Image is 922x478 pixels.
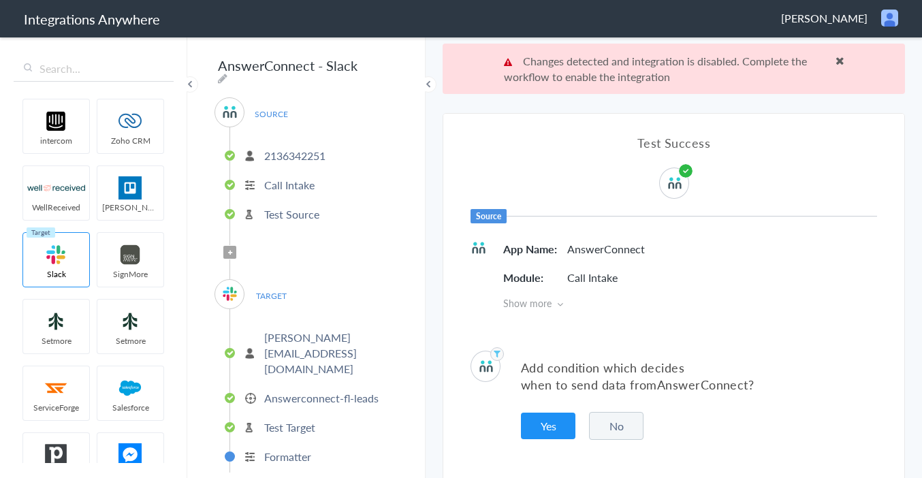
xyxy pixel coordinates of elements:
button: Yes [521,413,575,439]
img: user.png [881,10,898,27]
span: ServiceForge [23,402,89,413]
span: Zoho CRM [97,135,163,146]
p: Changes detected and integration is disabled. Complete the workflow to enable the integration [504,53,844,84]
img: salesforce-logo.svg [101,377,159,400]
img: setmoreNew.jpg [27,310,85,333]
h5: Module [503,270,565,285]
img: signmore-logo.png [101,243,159,266]
img: slack-logo.svg [27,243,85,266]
h1: Integrations Anywhere [24,10,160,29]
span: Slack [23,268,89,280]
span: Setmore [97,335,163,347]
img: serviceforge-icon.png [27,377,85,400]
img: wr-logo.svg [27,176,85,200]
p: Formatter [264,449,311,464]
img: trello.png [101,176,159,200]
span: SignMore [97,268,163,280]
p: Answerconnect-fl-leads [264,390,379,406]
h5: App Name [503,241,565,257]
p: [PERSON_NAME][EMAIL_ADDRESS][DOMAIN_NAME] [264,330,394,377]
img: answerconnect-logo.svg [667,175,683,191]
span: Salesforce [97,402,163,413]
input: Search... [14,56,174,82]
p: Call Intake [567,270,618,285]
img: slack-logo.svg [221,285,238,302]
img: answerconnect-logo.svg [478,358,494,375]
span: TARGET [245,287,297,305]
h6: Source [471,209,507,223]
img: answerconnect-logo.svg [471,240,487,256]
p: Add condition which decides when to send data from ? [521,359,877,393]
span: Show more [503,296,877,310]
span: [PERSON_NAME] [781,10,868,26]
img: answerconnect-logo.svg [221,103,238,121]
img: zoho-logo.svg [101,110,159,133]
p: Call Intake [264,177,315,193]
img: pipedrive.png [27,443,85,466]
span: Setmore [23,335,89,347]
p: Test Target [264,419,315,435]
span: SOURCE [245,105,297,123]
h4: Test Success [471,134,877,151]
p: 2136342251 [264,148,325,163]
img: intercom-logo.svg [27,110,85,133]
span: AnswerConnect [657,376,748,393]
img: setmoreNew.jpg [101,310,159,333]
span: [PERSON_NAME] [97,202,163,213]
span: intercom [23,135,89,146]
p: Test Source [264,206,319,222]
span: WellReceived [23,202,89,213]
button: No [589,412,643,440]
img: FBM.png [101,443,159,466]
p: AnswerConnect [567,241,645,257]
